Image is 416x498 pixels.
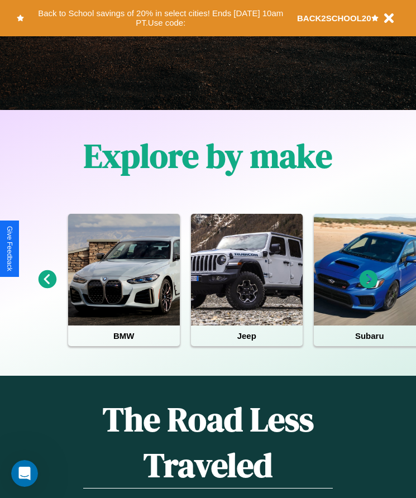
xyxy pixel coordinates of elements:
h4: BMW [68,325,180,346]
h1: Explore by make [84,133,332,179]
b: BACK2SCHOOL20 [297,13,371,23]
iframe: Intercom live chat [11,460,38,487]
h1: The Road Less Traveled [83,396,333,489]
div: Give Feedback [6,226,13,271]
button: Back to School savings of 20% in select cities! Ends [DATE] 10am PT.Use code: [24,6,297,31]
h4: Jeep [191,325,303,346]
